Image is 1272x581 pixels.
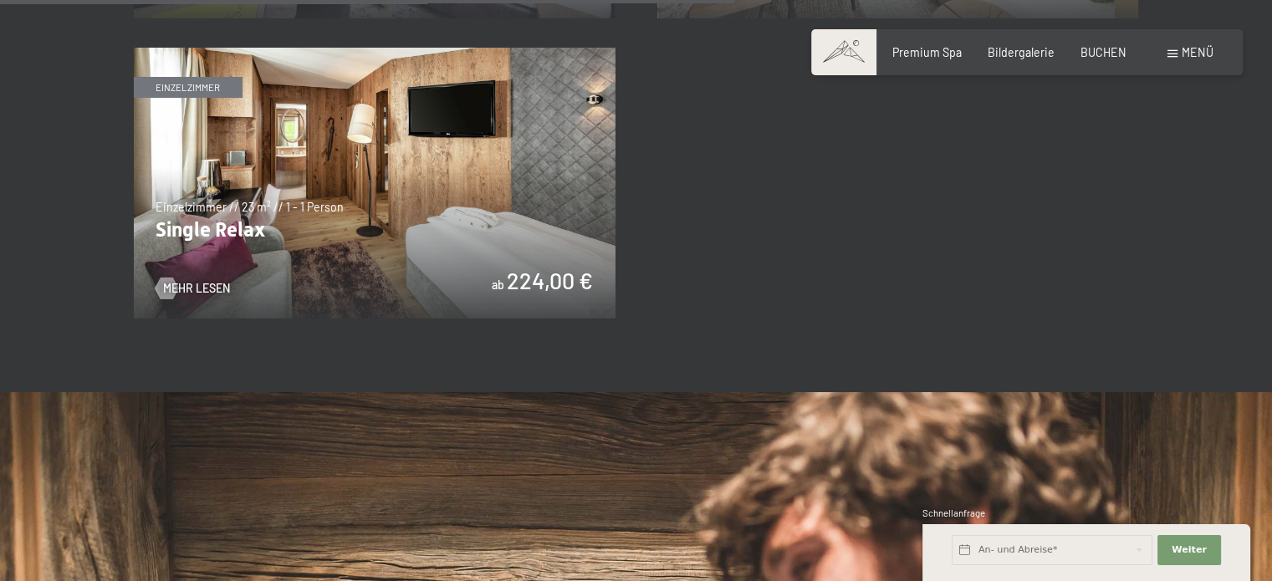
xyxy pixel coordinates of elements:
[1157,535,1221,565] button: Weiter
[134,48,616,57] a: Single Relax
[156,280,230,297] a: Mehr Lesen
[892,45,962,59] a: Premium Spa
[1080,45,1126,59] a: BUCHEN
[1172,543,1207,557] span: Weiter
[988,45,1055,59] a: Bildergalerie
[134,48,616,319] img: Single Relax
[163,280,230,297] span: Mehr Lesen
[1182,45,1213,59] span: Menü
[922,507,985,518] span: Schnellanfrage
